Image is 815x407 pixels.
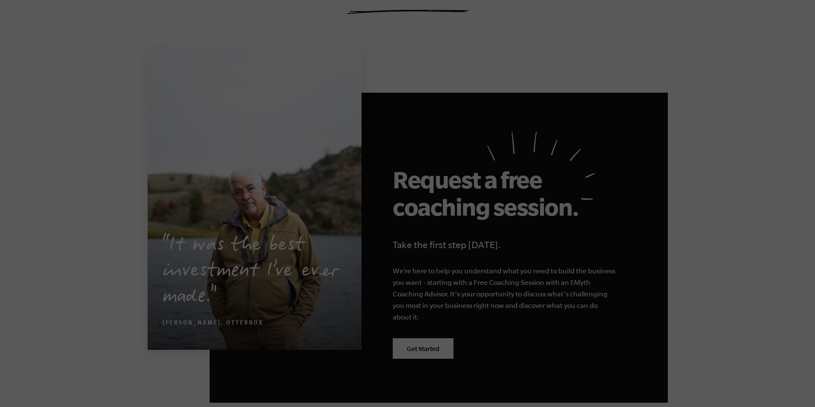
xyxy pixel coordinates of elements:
[393,237,623,252] h4: Take the first step [DATE].
[163,320,264,327] cite: [PERSON_NAME], OtterBox
[163,234,347,310] p: It was the best investment I’ve ever made.
[393,338,453,359] a: Get Started
[393,265,616,323] p: We’re here to help you understand what you need to build the business you want - starting with a ...
[772,366,815,407] iframe: Chat Widget
[393,166,585,220] h2: Request a free coaching session.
